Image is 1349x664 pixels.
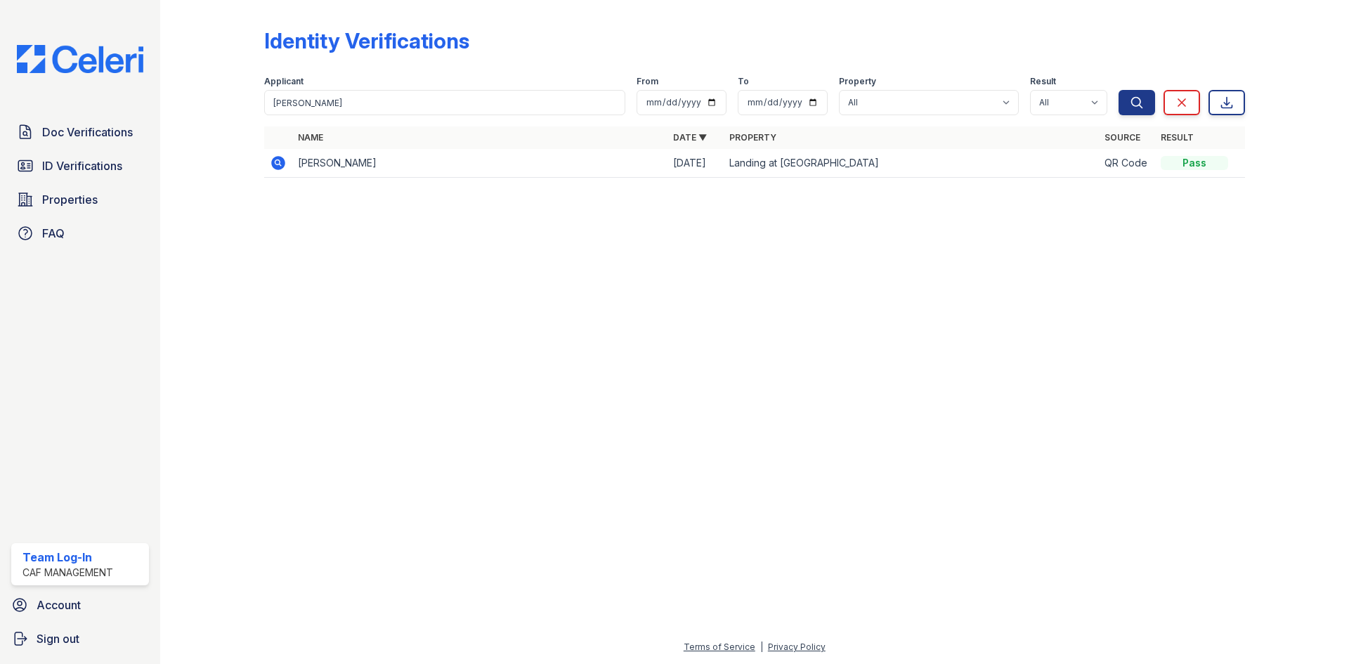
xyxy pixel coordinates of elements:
div: Pass [1161,156,1228,170]
input: Search by name or phone number [264,90,625,115]
td: [PERSON_NAME] [292,149,667,178]
span: Doc Verifications [42,124,133,141]
span: Properties [42,191,98,208]
div: CAF Management [22,566,113,580]
a: Date ▼ [673,132,707,143]
a: Privacy Policy [768,642,826,652]
a: Source [1104,132,1140,143]
label: To [738,76,749,87]
td: [DATE] [667,149,724,178]
label: Applicant [264,76,304,87]
label: Property [839,76,876,87]
a: Name [298,132,323,143]
a: Terms of Service [684,642,755,652]
td: Landing at [GEOGRAPHIC_DATA] [724,149,1099,178]
label: Result [1030,76,1056,87]
label: From [637,76,658,87]
a: Result [1161,132,1194,143]
a: FAQ [11,219,149,247]
a: Doc Verifications [11,118,149,146]
a: ID Verifications [11,152,149,180]
td: QR Code [1099,149,1155,178]
div: Identity Verifications [264,28,469,53]
span: ID Verifications [42,157,122,174]
a: Property [729,132,776,143]
a: Sign out [6,625,155,653]
span: Account [37,597,81,613]
a: Properties [11,185,149,214]
span: Sign out [37,630,79,647]
a: Account [6,591,155,619]
span: FAQ [42,225,65,242]
div: | [760,642,763,652]
img: CE_Logo_Blue-a8612792a0a2168367f1c8372b55b34899dd931a85d93a1a3d3e32e68fde9ad4.png [6,45,155,73]
div: Team Log-In [22,549,113,566]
